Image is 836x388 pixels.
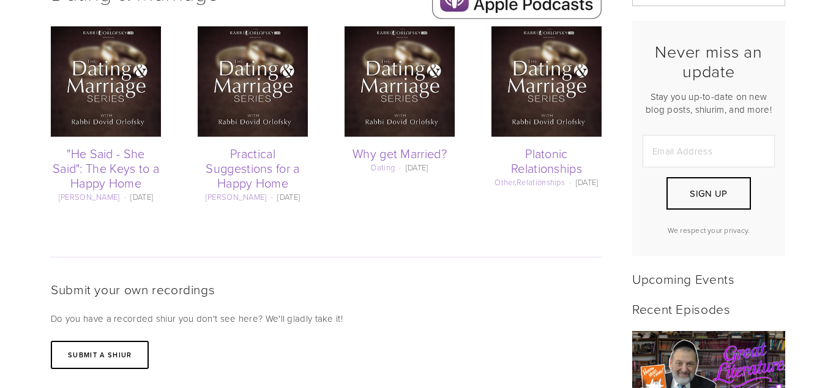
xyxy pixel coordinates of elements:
time: [DATE] [406,162,428,173]
img: "He Said - She Said": The Keys to a Happy Home [51,26,161,137]
a: [PERSON_NAME] [59,191,120,202]
p: Stay you up-to-date on new blog posts, shiurim, and more! [643,90,775,116]
a: Submit a shiur [51,341,149,369]
a: [PERSON_NAME] [206,191,267,202]
img: Practical Suggestions for a Happy Home [198,26,308,137]
time: [DATE] [576,177,599,188]
p: Do you have a recorded shiur you don't see here? We'll gladly take it! [51,311,602,326]
img: Platonic Relationships [491,26,602,137]
h2: Submit your own recordings [51,281,602,297]
a: Practical Suggestions for a Happy Home [206,145,299,191]
a: Relationships [517,177,565,188]
a: Why get Married? [353,145,447,162]
h2: Recent Episodes [632,301,785,316]
a: Platonic Relationships [511,145,582,177]
span: , [495,177,573,188]
time: [DATE] [130,191,153,202]
time: [DATE] [277,191,300,202]
h2: Upcoming Events [632,271,785,286]
p: We respect your privacy. [643,225,775,235]
span: Sign Up [690,187,727,200]
h2: Never miss an update [643,42,775,82]
a: "He Said - She Said": The Keys to a Happy Home [53,145,159,191]
img: Why get Married? [345,26,455,137]
a: Dating [371,162,395,173]
input: Email Address [643,135,775,167]
a: Other [495,177,515,188]
button: Sign Up [666,177,751,210]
